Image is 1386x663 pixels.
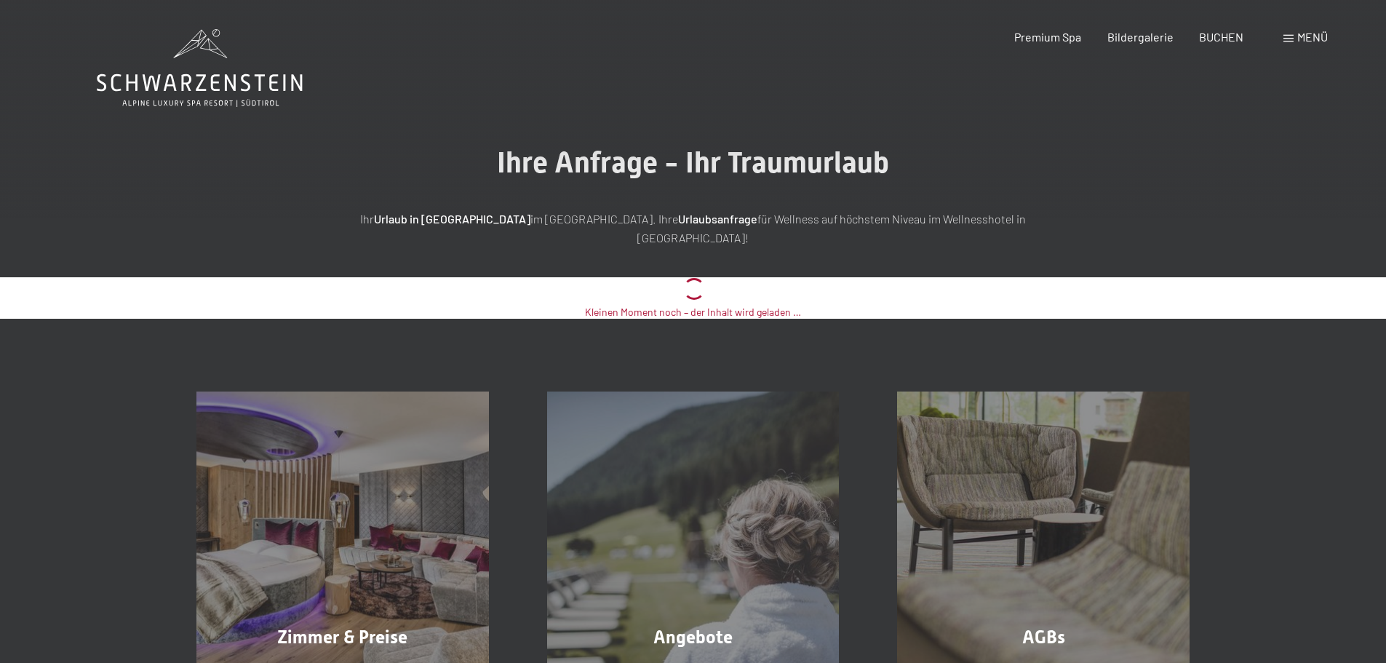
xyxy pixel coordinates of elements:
span: Angebote [653,627,733,648]
strong: Urlaubsanfrage [678,212,757,226]
a: Premium Spa [1014,30,1081,44]
span: Ihre Anfrage - Ihr Traumurlaub [497,146,889,180]
span: AGBs [1022,627,1065,648]
div: Kleinen Moment noch – der Inhalt wird geladen … [196,305,1190,319]
a: BUCHEN [1199,30,1243,44]
a: Bildergalerie [1107,30,1174,44]
strong: Urlaub in [GEOGRAPHIC_DATA] [374,212,530,226]
span: Zimmer & Preise [277,627,407,648]
span: Menü [1297,30,1328,44]
p: Ihr im [GEOGRAPHIC_DATA]. Ihre für Wellness auf höchstem Niveau im Wellnesshotel in [GEOGRAPHIC_D... [330,210,1057,247]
